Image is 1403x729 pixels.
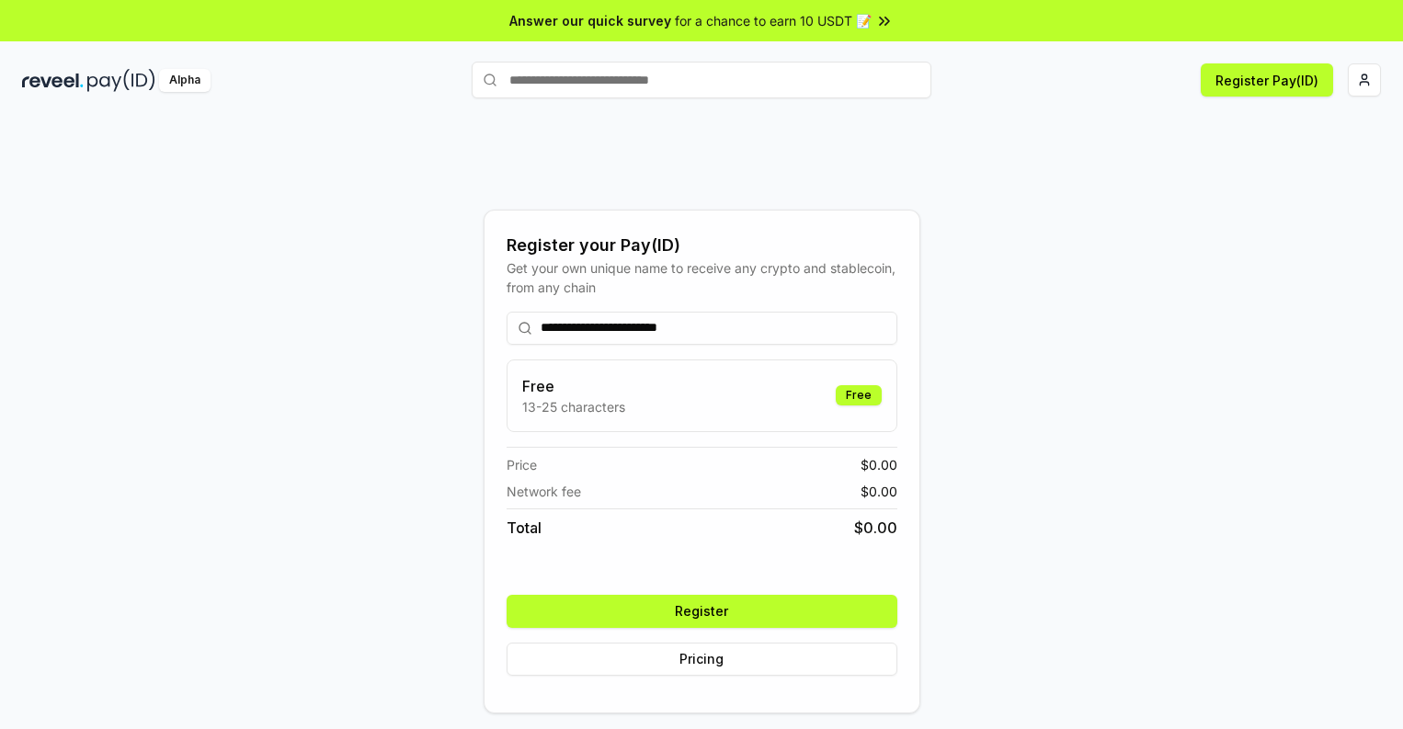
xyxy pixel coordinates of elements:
[507,482,581,501] span: Network fee
[507,455,537,474] span: Price
[507,643,897,676] button: Pricing
[1201,63,1333,97] button: Register Pay(ID)
[507,595,897,628] button: Register
[507,517,542,539] span: Total
[522,375,625,397] h3: Free
[675,11,872,30] span: for a chance to earn 10 USDT 📝
[87,69,155,92] img: pay_id
[22,69,84,92] img: reveel_dark
[861,482,897,501] span: $ 0.00
[854,517,897,539] span: $ 0.00
[507,233,897,258] div: Register your Pay(ID)
[836,385,882,405] div: Free
[522,397,625,416] p: 13-25 characters
[861,455,897,474] span: $ 0.00
[159,69,211,92] div: Alpha
[507,258,897,297] div: Get your own unique name to receive any crypto and stablecoin, from any chain
[509,11,671,30] span: Answer our quick survey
